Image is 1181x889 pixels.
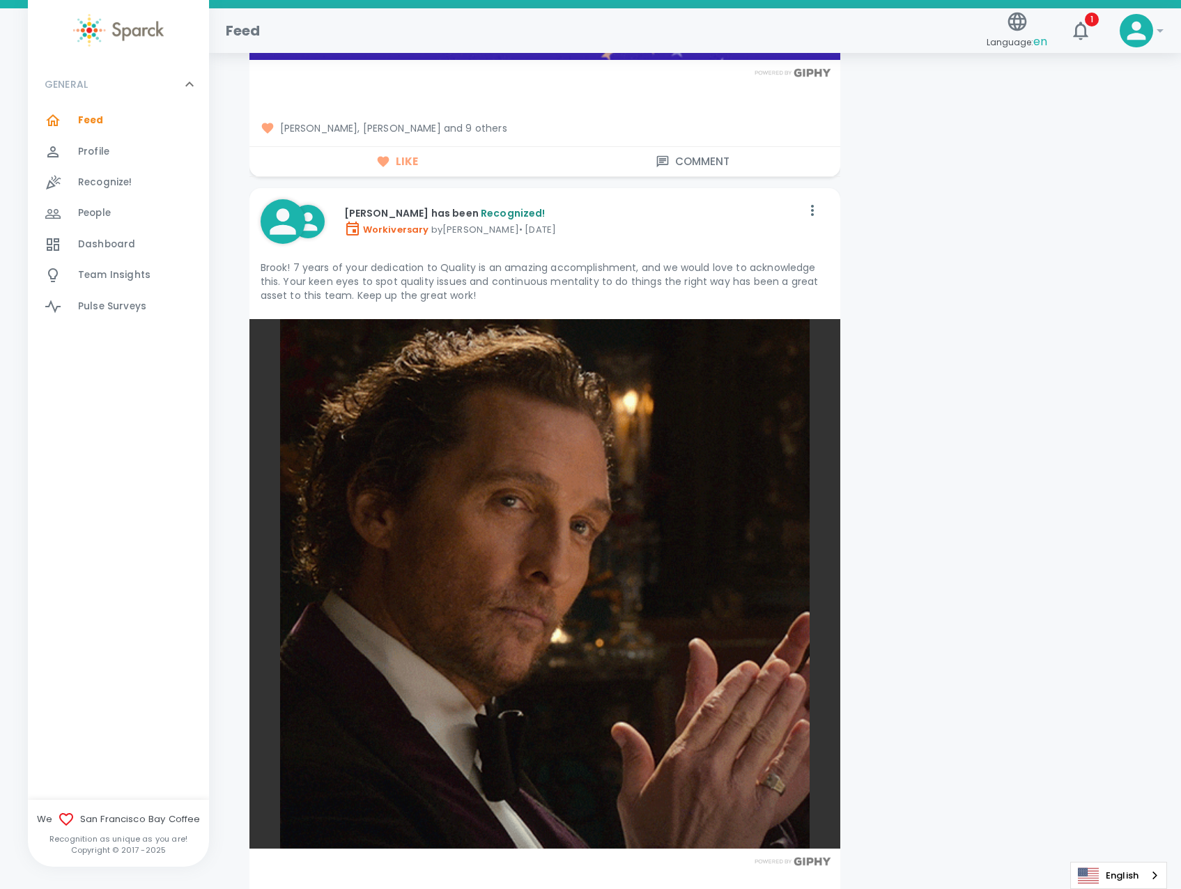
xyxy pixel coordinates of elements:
span: en [1033,33,1047,49]
p: GENERAL [45,77,88,91]
button: Like [249,147,545,176]
span: Recognized! [481,206,546,220]
span: Language: [987,33,1047,52]
p: Brook! 7 years of your dedication to Quality is an amazing accomplishment, and we would love to a... [261,261,829,302]
img: Powered by GIPHY [751,68,835,77]
a: Feed [28,105,209,136]
a: Sparck logo [28,14,209,47]
a: Dashboard [28,229,209,260]
img: Powered by GIPHY [751,857,835,866]
button: Comment [545,147,840,176]
button: 1 [1064,14,1097,47]
span: Profile [78,145,109,159]
span: Dashboard [78,238,135,252]
img: Sparck logo [73,14,164,47]
div: GENERAL [28,105,209,327]
span: Feed [78,114,104,127]
span: 1 [1085,13,1099,26]
a: Profile [28,137,209,167]
span: [PERSON_NAME], [PERSON_NAME] and 9 others [261,121,829,135]
div: Language [1070,862,1167,889]
span: Workiversary [344,223,429,236]
span: Pulse Surveys [78,300,146,314]
aside: Language selected: English [1070,862,1167,889]
a: People [28,198,209,229]
button: Language:en [981,6,1053,56]
p: by [PERSON_NAME] • [DATE] [344,220,801,237]
p: [PERSON_NAME] has been [344,206,801,220]
span: Team Insights [78,268,150,282]
p: Copyright © 2017 - 2025 [28,844,209,856]
a: English [1071,863,1166,888]
a: Pulse Surveys [28,291,209,322]
p: Recognition as unique as you are! [28,833,209,844]
div: GENERAL [28,63,209,105]
h1: Feed [226,20,261,42]
a: Team Insights [28,260,209,291]
span: Recognize! [78,176,132,190]
span: People [78,206,111,220]
span: We San Francisco Bay Coffee [28,811,209,828]
a: Recognize! [28,167,209,198]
